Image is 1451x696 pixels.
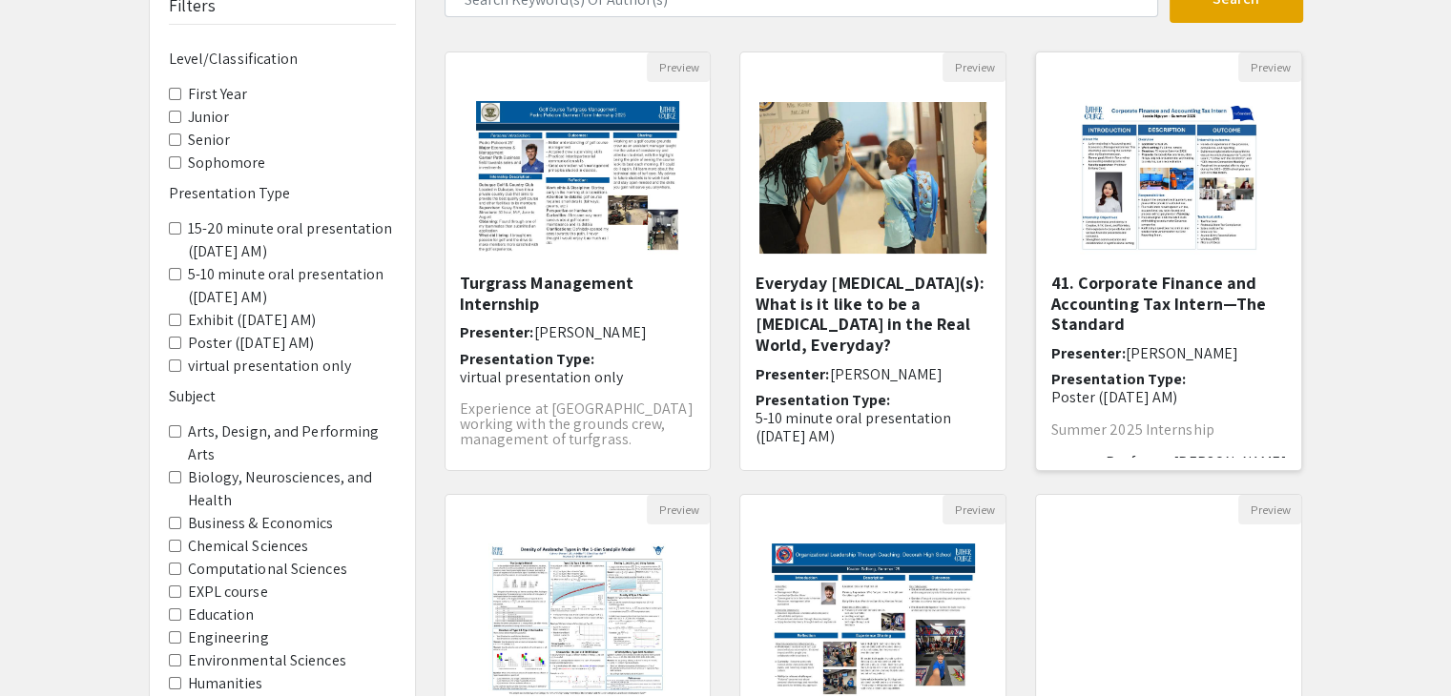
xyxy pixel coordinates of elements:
label: Business & Economics [188,512,334,535]
span: Mentor: [1050,452,1106,472]
h5: Everyday [MEDICAL_DATA](s): What is it like to be a [MEDICAL_DATA] in the Real World, Everyday? [755,273,991,355]
h5: 41. Corporate Finance and Accounting Tax Intern—The Standard [1050,273,1287,335]
iframe: Chat [14,610,81,682]
span: Presentation Type: [755,390,890,410]
img: <p><span style="background-color: transparent; color: rgb(0, 0, 0);">Everyday Psychologist(s): Wh... [740,83,1005,273]
label: Humanities [188,672,263,695]
button: Preview [647,495,710,524]
label: Engineering [188,626,269,649]
div: Open Presentation <p><strong>41. Corporate Finance and Accounting Tax Intern—The Standard</strong... [1035,51,1302,471]
label: Senior [188,129,231,152]
h6: Presentation Type [169,184,396,202]
button: Preview [1238,495,1301,524]
label: Sophomore [188,152,266,174]
label: Poster ([DATE] AM) [188,332,315,355]
button: Preview [943,52,1005,82]
p: Summer 2025 Internship [1050,422,1287,438]
h6: Presenter: [755,365,991,383]
label: Arts, Design, and Performing Arts [188,420,396,466]
label: Biology, Neurosciences, and Health [188,466,396,512]
button: Preview [647,52,710,82]
label: virtual presentation only [188,355,352,378]
span: Presentation Type: [1050,369,1186,389]
p: 5-10 minute oral presentation ([DATE] AM) [755,409,991,445]
label: Exhibit ([DATE] AM) [188,309,317,332]
span: Professor [PERSON_NAME] [1106,452,1286,472]
button: Preview [1238,52,1301,82]
button: Preview [943,495,1005,524]
label: Environmental Sciences [188,649,346,672]
h6: Presenter: [460,323,696,341]
label: Computational Sciences [188,558,347,581]
p: Experience at [GEOGRAPHIC_DATA] working with the grounds crew, management of turfgrass. [460,401,696,447]
div: Open Presentation <p>Turgrass Management Internship</p> [445,51,712,471]
img: <p><strong>41. Corporate Finance and Accounting Tax Intern—The Standard</strong></p> [1061,82,1277,273]
span: [PERSON_NAME] [829,364,942,384]
label: Junior [188,106,230,129]
label: EXPL course [188,581,268,604]
h6: Presenter: [1050,344,1287,362]
span: [PERSON_NAME] [1125,343,1237,363]
label: 5-10 minute oral presentation ([DATE] AM) [188,263,396,309]
h6: Subject [169,387,396,405]
p: Poster ([DATE] AM) [1050,388,1287,406]
div: Open Presentation <p><span style="background-color: transparent; color: rgb(0, 0, 0);">Everyday P... [739,51,1006,471]
label: Education [188,604,255,626]
label: Chemical Sciences [188,535,309,558]
h5: Turgrass Management Internship [460,273,696,314]
img: <p>Turgrass Management Internship</p> [457,82,698,273]
span: [PERSON_NAME] [534,322,647,342]
label: First Year [188,83,248,106]
h6: Level/Classification [169,50,396,68]
span: Presentation Type: [460,349,595,369]
label: 15-20 minute oral presentation ([DATE] AM) [188,217,396,263]
p: virtual presentation only [460,368,696,386]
